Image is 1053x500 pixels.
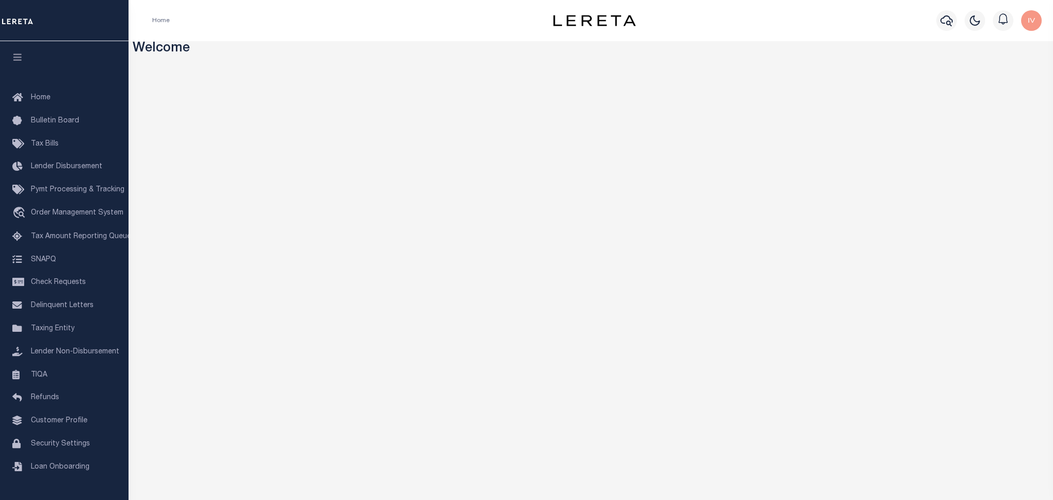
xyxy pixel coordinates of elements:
[31,140,59,148] span: Tax Bills
[553,15,636,26] img: logo-dark.svg
[31,186,124,193] span: Pymt Processing & Tracking
[31,94,50,101] span: Home
[31,348,119,355] span: Lender Non-Disbursement
[31,209,123,217] span: Order Management System
[152,16,170,25] li: Home
[31,325,75,332] span: Taxing Entity
[1021,10,1042,31] img: svg+xml;base64,PHN2ZyB4bWxucz0iaHR0cDovL3d3dy53My5vcmcvMjAwMC9zdmciIHBvaW50ZXItZXZlbnRzPSJub25lIi...
[31,440,90,448] span: Security Settings
[31,394,59,401] span: Refunds
[12,207,29,220] i: travel_explore
[133,41,1049,57] h3: Welcome
[31,117,79,124] span: Bulletin Board
[31,279,86,286] span: Check Requests
[31,463,89,471] span: Loan Onboarding
[31,371,47,378] span: TIQA
[31,233,131,240] span: Tax Amount Reporting Queue
[31,417,87,424] span: Customer Profile
[31,256,56,263] span: SNAPQ
[31,163,102,170] span: Lender Disbursement
[31,302,94,309] span: Delinquent Letters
